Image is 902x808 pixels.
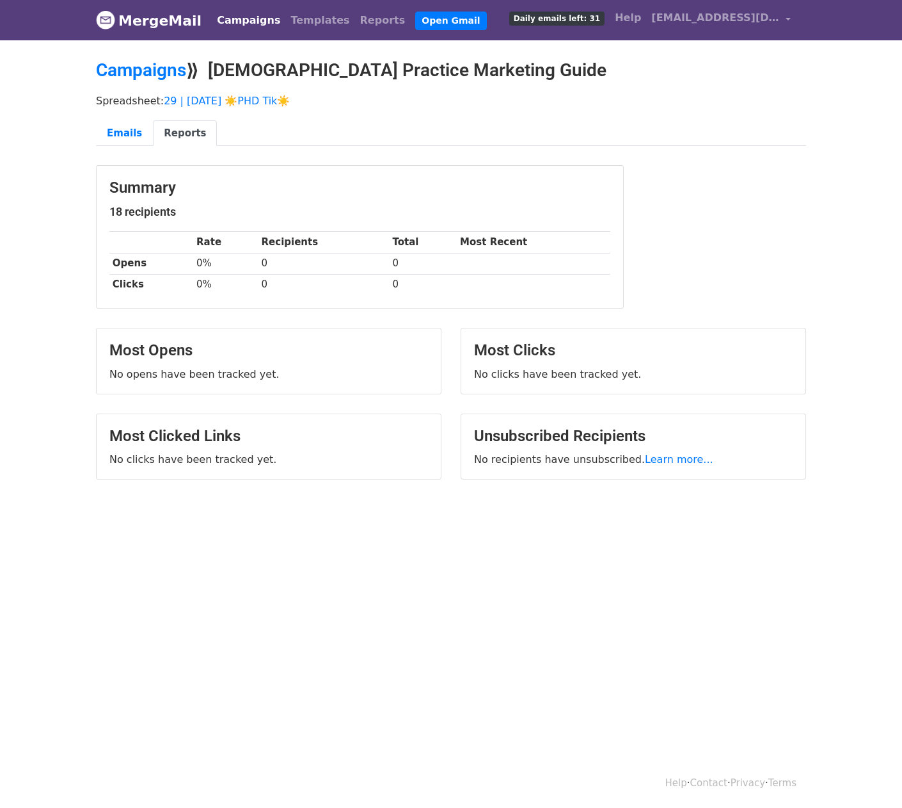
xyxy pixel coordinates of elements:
a: Templates [285,8,354,33]
th: Total [390,232,457,253]
a: Reports [355,8,411,33]
a: Help [665,777,687,789]
a: Reports [153,120,217,147]
td: 0% [193,274,258,295]
a: [EMAIL_ADDRESS][DOMAIN_NAME] [646,5,796,35]
a: Daily emails left: 31 [504,5,610,31]
th: Most Recent [457,232,610,253]
a: 29 | [DATE] ☀️PHD Tik☀️ [164,95,290,107]
td: 0 [258,274,390,295]
img: MergeMail logo [96,10,115,29]
a: Privacy [731,777,765,789]
p: Spreadsheet: [96,94,806,108]
td: 0 [390,253,457,274]
th: Opens [109,253,193,274]
td: 0 [390,274,457,295]
a: Help [610,5,646,31]
h3: Most Clicked Links [109,427,428,446]
span: [EMAIL_ADDRESS][DOMAIN_NAME] [651,10,779,26]
a: Contact [690,777,727,789]
p: No clicks have been tracked yet. [109,453,428,466]
iframe: Chat Widget [838,747,902,808]
h2: ⟫ [DEMOGRAPHIC_DATA] Practice Marketing Guide [96,60,806,81]
th: Clicks [109,274,193,295]
a: Learn more... [645,453,713,465]
a: Terms [768,777,796,789]
td: 0 [258,253,390,274]
a: Campaigns [96,60,186,81]
h3: Most Clicks [474,341,793,360]
span: Daily emails left: 31 [509,12,605,26]
a: MergeMail [96,7,202,34]
p: No opens have been tracked yet. [109,368,428,381]
a: Emails [96,120,153,147]
a: Campaigns [212,8,285,33]
p: No recipients have unsubscribed. [474,453,793,466]
th: Recipients [258,232,390,253]
th: Rate [193,232,258,253]
a: Open Gmail [415,12,486,30]
p: No clicks have been tracked yet. [474,368,793,381]
h3: Unsubscribed Recipients [474,427,793,446]
h3: Summary [109,179,610,197]
h5: 18 recipients [109,205,610,219]
td: 0% [193,253,258,274]
h3: Most Opens [109,341,428,360]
